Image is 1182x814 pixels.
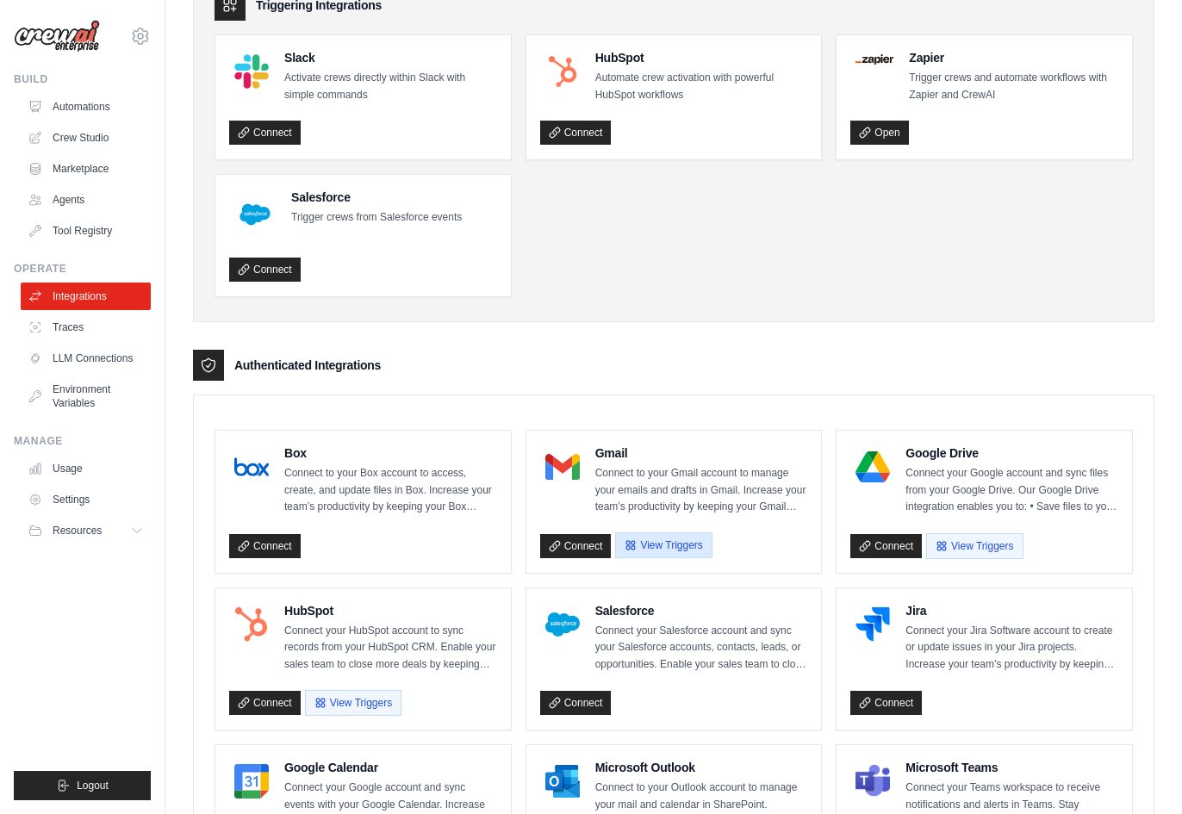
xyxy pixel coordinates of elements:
[615,532,712,558] button: View Triggers
[14,262,151,276] div: Operate
[595,759,808,776] h4: Microsoft Outlook
[21,124,151,152] a: Crew Studio
[855,54,893,65] img: Zapier Logo
[21,314,151,341] a: Traces
[21,155,151,183] a: Marketplace
[926,533,1023,559] button: View Triggers
[234,607,269,642] img: HubSpot Logo
[229,534,301,558] a: Connect
[595,602,808,619] h4: Salesforce
[855,607,890,642] img: Jira Logo
[229,121,301,145] a: Connect
[909,49,1118,66] h4: Zapier
[229,691,301,715] a: Connect
[14,72,151,86] div: Build
[21,93,151,121] a: Automations
[234,194,276,235] img: Salesforce Logo
[291,189,462,206] h4: Salesforce
[77,779,109,792] span: Logout
[595,70,808,103] p: Automate crew activation with powerful HubSpot workflows
[855,450,890,484] img: Google Drive Logo
[540,534,612,558] a: Connect
[21,345,151,372] a: LLM Connections
[14,20,100,53] img: Logo
[234,450,269,484] img: Box Logo
[14,771,151,800] button: Logout
[905,465,1118,516] p: Connect your Google account and sync files from your Google Drive. Our Google Drive integration e...
[545,450,580,484] img: Gmail Logo
[850,534,922,558] a: Connect
[21,376,151,417] a: Environment Variables
[21,455,151,482] a: Usage
[850,691,922,715] a: Connect
[305,690,401,716] button: View Triggers
[284,623,497,674] p: Connect your HubSpot account to sync records from your HubSpot CRM. Enable your sales team to clo...
[284,70,497,103] p: Activate crews directly within Slack with simple commands
[905,444,1118,462] h4: Google Drive
[595,465,808,516] p: Connect to your Gmail account to manage your emails and drafts in Gmail. Increase your team’s pro...
[545,764,580,798] img: Microsoft Outlook Logo
[284,759,497,776] h4: Google Calendar
[291,209,462,227] p: Trigger crews from Salesforce events
[14,434,151,448] div: Manage
[229,258,301,282] a: Connect
[234,54,269,89] img: Slack Logo
[21,517,151,544] button: Resources
[540,691,612,715] a: Connect
[284,49,497,66] h4: Slack
[21,486,151,513] a: Settings
[21,186,151,214] a: Agents
[234,357,381,374] h3: Authenticated Integrations
[909,70,1118,103] p: Trigger crews and automate workflows with Zapier and CrewAI
[284,602,497,619] h4: HubSpot
[595,444,808,462] h4: Gmail
[21,217,151,245] a: Tool Registry
[905,623,1118,674] p: Connect your Jira Software account to create or update issues in your Jira projects. Increase you...
[53,524,102,537] span: Resources
[284,465,497,516] p: Connect to your Box account to access, create, and update files in Box. Increase your team’s prod...
[545,607,580,642] img: Salesforce Logo
[855,764,890,798] img: Microsoft Teams Logo
[905,602,1118,619] h4: Jira
[540,121,612,145] a: Connect
[850,121,908,145] a: Open
[284,444,497,462] h4: Box
[545,54,580,89] img: HubSpot Logo
[234,764,269,798] img: Google Calendar Logo
[21,283,151,310] a: Integrations
[905,759,1118,776] h4: Microsoft Teams
[595,49,808,66] h4: HubSpot
[595,623,808,674] p: Connect your Salesforce account and sync your Salesforce accounts, contacts, leads, or opportunit...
